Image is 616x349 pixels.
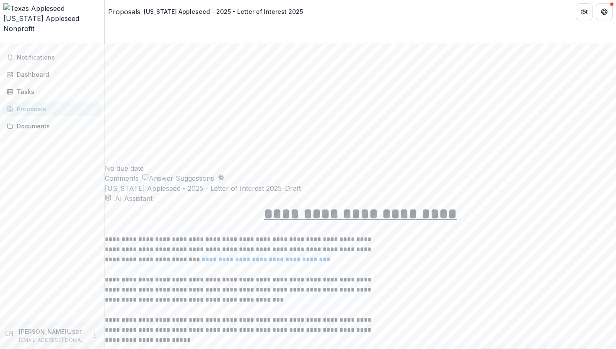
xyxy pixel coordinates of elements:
span: Nonprofit [3,24,34,33]
a: Dashboard [3,68,101,81]
button: AI Assistant [111,193,153,203]
p: User [67,326,82,336]
div: Dashboard [17,70,94,79]
button: Partners [576,3,593,20]
a: Documents [3,119,101,133]
button: Answer Suggestions [149,173,224,183]
div: No due date [105,163,616,173]
div: [US_STATE] Appleseed [3,13,101,23]
button: Comments [105,173,149,183]
div: Proposals [17,104,94,113]
button: More [89,330,99,340]
a: Proposals [108,7,140,17]
button: Notifications [3,51,101,64]
button: download-proposal [105,194,111,201]
img: Texas Appleseed [3,3,101,13]
a: Proposals [3,102,101,116]
div: Documents [17,122,94,130]
button: Get Help [596,3,613,20]
p: [PERSON_NAME] [19,327,67,336]
nav: breadcrumb [108,5,306,18]
p: [EMAIL_ADDRESS][DOMAIN_NAME] [19,336,86,344]
span: Draft [285,183,301,193]
p: [US_STATE] Appleseed - 2025 - Letter of Interest 2025 [105,183,282,193]
div: Tasks [17,87,94,96]
span: Notifications [17,54,98,61]
div: Laura Robinson [5,328,16,339]
a: Tasks [3,85,101,99]
div: [US_STATE] Appleseed - 2025 - Letter of Interest 2025 [144,7,303,16]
